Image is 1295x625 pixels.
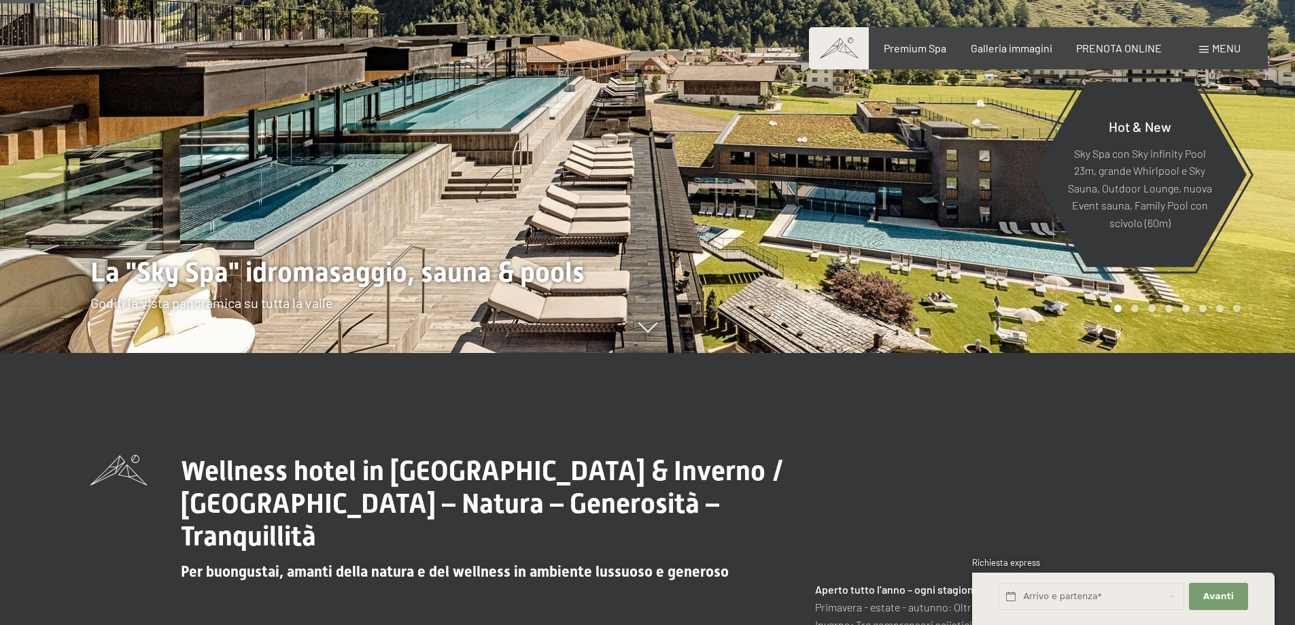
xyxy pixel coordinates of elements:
[1109,118,1171,134] span: Hot & New
[1076,41,1162,54] a: PRENOTA ONLINE
[1212,41,1241,54] span: Menu
[1233,305,1241,312] div: Carousel Page 8
[1216,305,1224,312] div: Carousel Page 7
[1066,144,1213,231] p: Sky Spa con Sky infinity Pool 23m, grande Whirlpool e Sky Sauna, Outdoor Lounge, nuova Event saun...
[181,455,784,552] span: Wellness hotel in [GEOGRAPHIC_DATA] & Inverno / [GEOGRAPHIC_DATA] – Natura – Generosità – Tranqui...
[1032,81,1247,268] a: Hot & New Sky Spa con Sky infinity Pool 23m, grande Whirlpool e Sky Sauna, Outdoor Lounge, nuova ...
[1131,305,1139,312] div: Carousel Page 2
[815,583,1046,596] strong: Aperto tutto l’anno – ogni stagione un’emozione!
[1182,305,1190,312] div: Carousel Page 5
[1148,305,1156,312] div: Carousel Page 3
[884,41,946,54] a: Premium Spa
[972,557,1040,568] span: Richiesta express
[1203,590,1234,603] span: Avanti
[1114,305,1122,312] div: Carousel Page 1 (Current Slide)
[971,41,1052,54] a: Galleria immagini
[1189,583,1247,611] button: Avanti
[1165,305,1173,312] div: Carousel Page 4
[1109,305,1241,312] div: Carousel Pagination
[181,563,729,580] span: Per buongustai, amanti della natura e del wellness in ambiente lussuoso e generoso
[1199,305,1207,312] div: Carousel Page 6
